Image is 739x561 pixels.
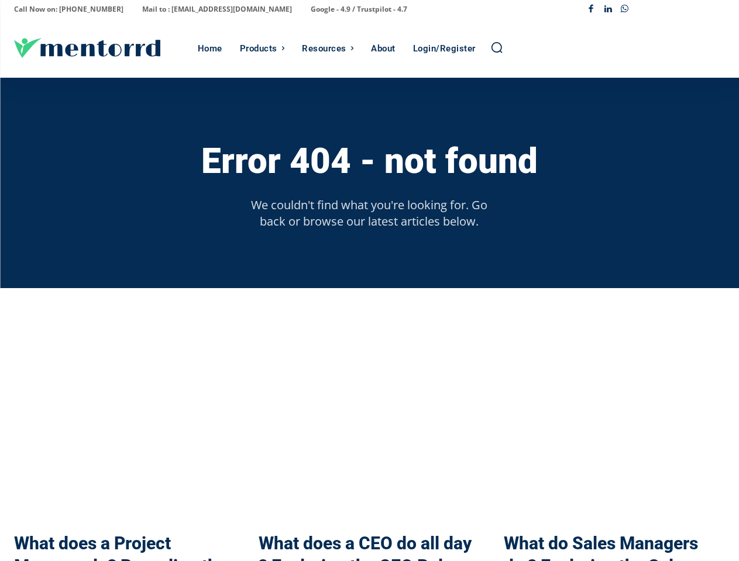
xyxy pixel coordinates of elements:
[192,19,228,78] a: Home
[490,41,503,54] a: Search
[616,1,633,18] a: Whatsapp
[413,19,476,78] div: Login/Register
[242,197,497,230] p: We couldn't find what you're looking for. Go back or browse our latest articles below.
[407,19,482,78] a: Login/Register
[583,1,600,18] a: Facebook
[142,1,292,18] p: Mail to : [EMAIL_ADDRESS][DOMAIN_NAME]
[259,335,480,512] a: What does a CEO do all day ? Exploring the CEO Roles & Responsibilities
[600,1,617,18] a: Linkedin
[14,1,123,18] p: Call Now on: [PHONE_NUMBER]
[365,19,401,78] a: About
[371,19,396,78] div: About
[201,142,538,181] h3: Error 404 - not found
[311,1,407,18] p: Google - 4.9 / Trustpilot - 4.7
[198,19,222,78] div: Home
[14,335,235,512] a: What does a Project Manager do? Revealing the role, skills needed
[504,335,725,512] a: What do Sales Managers do ? Exploring the Sales Manager Role
[14,38,192,58] a: Logo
